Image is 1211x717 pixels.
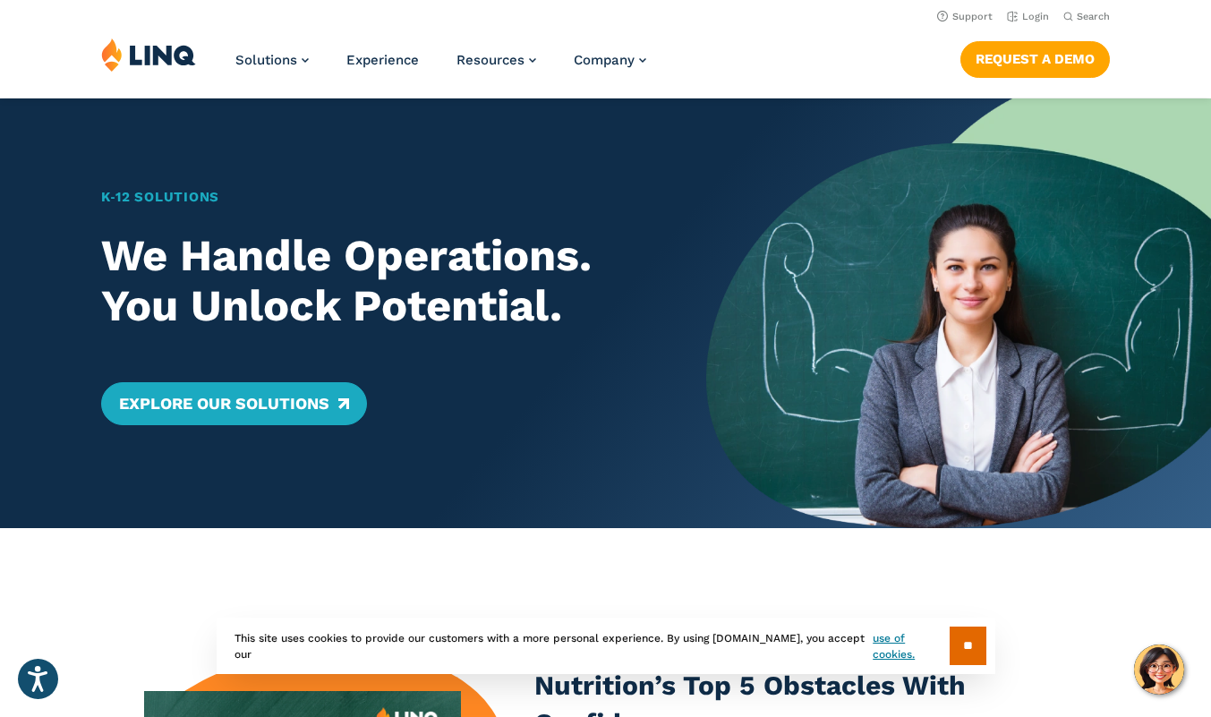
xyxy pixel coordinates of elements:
[101,38,196,72] img: LINQ | K‑12 Software
[235,38,646,97] nav: Primary Navigation
[456,52,524,68] span: Resources
[574,52,635,68] span: Company
[706,98,1211,528] img: Home Banner
[937,11,993,22] a: Support
[101,231,657,331] h2: We Handle Operations. You Unlock Potential.
[346,52,419,68] a: Experience
[960,41,1110,77] a: Request a Demo
[235,52,309,68] a: Solutions
[1134,644,1184,695] button: Hello, have a question? Let’s chat.
[456,52,536,68] a: Resources
[101,187,657,208] h1: K‑12 Solutions
[873,630,949,662] a: use of cookies.
[574,52,646,68] a: Company
[101,382,367,425] a: Explore Our Solutions
[235,52,297,68] span: Solutions
[1007,11,1049,22] a: Login
[1063,10,1110,23] button: Open Search Bar
[217,618,995,674] div: This site uses cookies to provide our customers with a more personal experience. By using [DOMAIN...
[1077,11,1110,22] span: Search
[960,38,1110,77] nav: Button Navigation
